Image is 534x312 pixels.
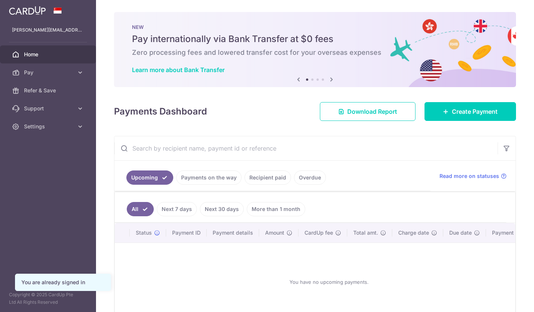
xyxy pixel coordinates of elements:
[166,223,207,243] th: Payment ID
[132,33,498,45] h5: Pay internationally via Bank Transfer at $0 fees
[132,48,498,57] h6: Zero processing fees and lowered transfer cost for your overseas expenses
[114,12,516,87] img: Bank transfer banner
[200,202,244,216] a: Next 30 days
[24,123,73,130] span: Settings
[452,107,498,116] span: Create Payment
[304,229,333,237] span: CardUp fee
[247,202,305,216] a: More than 1 month
[265,229,284,237] span: Amount
[21,279,105,286] div: You are already signed in
[157,202,197,216] a: Next 7 days
[439,172,507,180] a: Read more on statuses
[132,66,225,74] a: Learn more about Bank Transfer
[398,229,429,237] span: Charge date
[24,105,73,112] span: Support
[439,172,499,180] span: Read more on statuses
[424,102,516,121] a: Create Payment
[294,170,326,185] a: Overdue
[136,229,152,237] span: Status
[126,170,173,185] a: Upcoming
[244,170,291,185] a: Recipient paid
[449,229,472,237] span: Due date
[127,202,154,216] a: All
[114,105,207,118] h4: Payments Dashboard
[114,136,498,160] input: Search by recipient name, payment id or reference
[176,170,241,185] a: Payments on the way
[24,69,73,76] span: Pay
[207,223,259,243] th: Payment details
[347,107,397,116] span: Download Report
[353,229,378,237] span: Total amt.
[24,51,73,58] span: Home
[132,24,498,30] p: NEW
[9,6,46,15] img: CardUp
[24,87,73,94] span: Refer & Save
[320,102,415,121] a: Download Report
[12,26,84,34] p: [PERSON_NAME][EMAIL_ADDRESS][DOMAIN_NAME]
